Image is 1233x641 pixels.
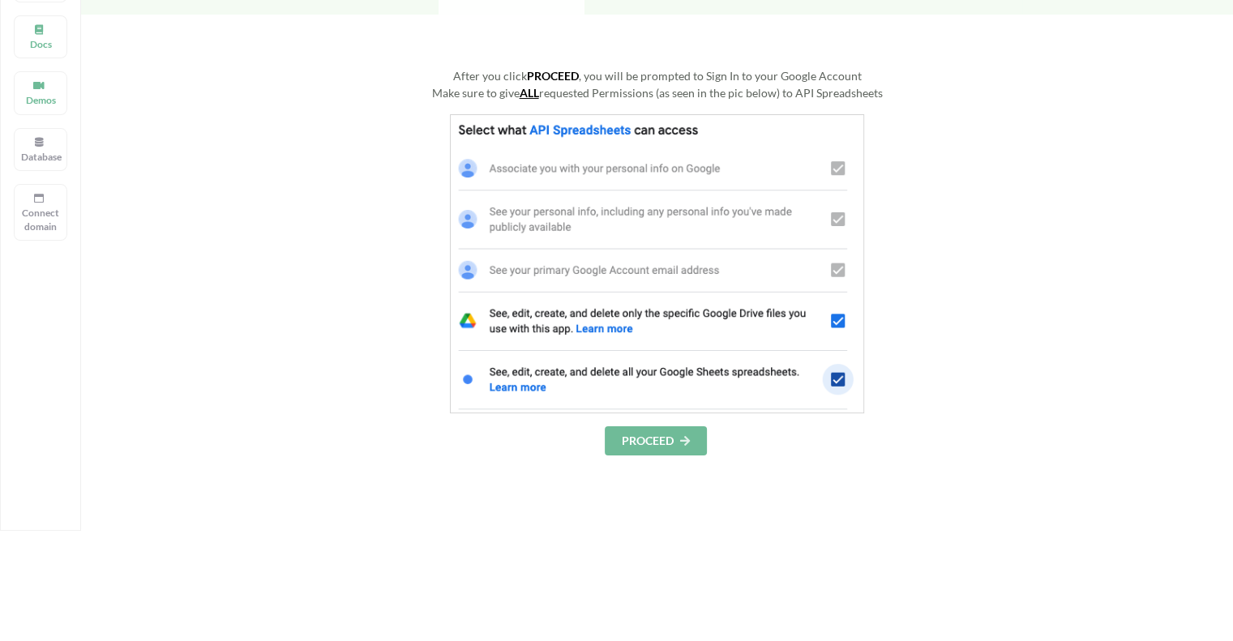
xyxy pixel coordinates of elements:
p: Docs [21,37,60,51]
div: After you click , you will be prompted to Sign In to your Google Account [243,67,1071,84]
b: PROCEED [527,69,579,83]
img: GoogleSheetsPermissions [450,114,864,413]
p: Connect domain [21,206,60,233]
p: Database [21,150,60,164]
button: PROCEED [605,426,707,455]
u: ALL [520,86,539,100]
div: Make sure to give requested Permissions (as seen in the pic below) to API Spreadsheets [243,84,1071,101]
p: Demos [21,93,60,107]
